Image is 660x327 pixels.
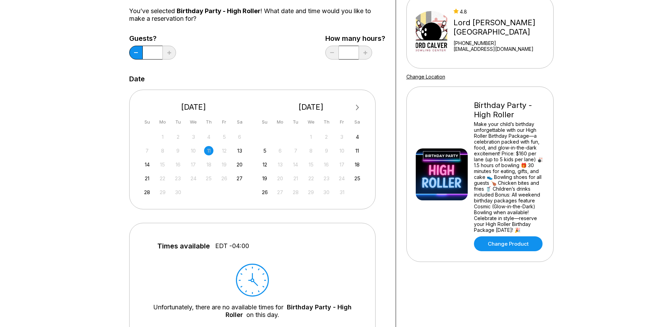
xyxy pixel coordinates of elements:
div: Not available Thursday, September 11th, 2025 [204,146,213,155]
div: Not available Wednesday, October 8th, 2025 [306,146,316,155]
div: Not available Thursday, October 30th, 2025 [322,188,331,197]
div: Tu [291,117,300,127]
div: Not available Thursday, September 18th, 2025 [204,160,213,169]
span: Birthday Party - High Roller [177,7,261,15]
div: Mo [275,117,285,127]
div: Choose Sunday, September 28th, 2025 [142,188,152,197]
div: Birthday Party - High Roller [474,101,544,119]
div: Not available Monday, October 13th, 2025 [275,160,285,169]
div: Choose Saturday, September 27th, 2025 [235,174,244,183]
div: Not available Monday, September 1st, 2025 [158,132,167,142]
div: Not available Wednesday, October 1st, 2025 [306,132,316,142]
div: Not available Monday, October 27th, 2025 [275,188,285,197]
div: Not available Monday, September 8th, 2025 [158,146,167,155]
div: Choose Sunday, October 26th, 2025 [260,188,270,197]
div: Not available Thursday, September 4th, 2025 [204,132,213,142]
div: Choose Saturday, October 25th, 2025 [353,174,362,183]
div: Not available Friday, September 12th, 2025 [220,146,229,155]
div: Choose Sunday, October 12th, 2025 [260,160,270,169]
div: Tu [173,117,183,127]
div: Not available Thursday, October 2nd, 2025 [322,132,331,142]
div: Not available Monday, September 15th, 2025 [158,160,167,169]
img: Lord Calvert Bowling Center [416,6,448,58]
span: EDT -04:00 [215,242,249,250]
a: Change Product [474,236,543,251]
div: Make your child’s birthday unforgettable with our High Roller Birthday Package—a celebration pack... [474,121,544,233]
div: Not available Friday, September 5th, 2025 [220,132,229,142]
div: Not available Tuesday, October 28th, 2025 [291,188,300,197]
div: Lord [PERSON_NAME][GEOGRAPHIC_DATA] [454,18,550,37]
div: Not available Thursday, October 23rd, 2025 [322,174,331,183]
div: Not available Monday, October 6th, 2025 [275,146,285,155]
div: Choose Sunday, September 14th, 2025 [142,160,152,169]
span: Times available [157,242,210,250]
div: Su [142,117,152,127]
div: Mo [158,117,167,127]
div: Not available Thursday, September 25th, 2025 [204,174,213,183]
div: Choose Saturday, October 11th, 2025 [353,146,362,155]
div: Not available Tuesday, September 23rd, 2025 [173,174,183,183]
div: Not available Tuesday, October 21st, 2025 [291,174,300,183]
div: Choose Saturday, September 13th, 2025 [235,146,244,155]
div: Not available Tuesday, September 9th, 2025 [173,146,183,155]
div: Choose Sunday, September 21st, 2025 [142,174,152,183]
div: Th [204,117,213,127]
img: Birthday Party - High Roller [416,148,468,200]
div: Not available Wednesday, September 3rd, 2025 [189,132,198,142]
div: Not available Monday, October 20th, 2025 [275,174,285,183]
div: Unfortunately, there are no available times for on this day. [150,303,354,319]
a: Birthday Party - High Roller [226,303,352,318]
div: Not available Friday, October 31st, 2025 [337,188,346,197]
div: Choose Saturday, October 18th, 2025 [353,160,362,169]
div: You’ve selected ! What date and time would you like to make a reservation for? [129,7,385,22]
div: Choose Saturday, October 4th, 2025 [353,132,362,142]
div: Not available Friday, October 24th, 2025 [337,174,346,183]
div: Not available Friday, October 3rd, 2025 [337,132,346,142]
div: Choose Sunday, October 5th, 2025 [260,146,270,155]
div: Not available Wednesday, October 15th, 2025 [306,160,316,169]
div: Not available Wednesday, September 17th, 2025 [189,160,198,169]
div: Fr [337,117,346,127]
div: Choose Saturday, September 20th, 2025 [235,160,244,169]
div: Not available Wednesday, September 10th, 2025 [189,146,198,155]
div: Not available Thursday, October 16th, 2025 [322,160,331,169]
div: Not available Saturday, September 6th, 2025 [235,132,244,142]
div: [DATE] [140,102,247,112]
div: Not available Tuesday, September 2nd, 2025 [173,132,183,142]
div: Not available Friday, September 26th, 2025 [220,174,229,183]
label: Guests? [129,35,176,42]
div: Not available Thursday, October 9th, 2025 [322,146,331,155]
div: Not available Monday, September 22nd, 2025 [158,174,167,183]
div: month 2025-10 [259,131,363,197]
div: Not available Friday, October 17th, 2025 [337,160,346,169]
div: Fr [220,117,229,127]
div: Not available Tuesday, October 14th, 2025 [291,160,300,169]
div: Not available Wednesday, October 29th, 2025 [306,188,316,197]
a: Change Location [406,74,445,80]
a: [EMAIL_ADDRESS][DOMAIN_NAME] [454,46,550,52]
label: How many hours? [325,35,385,42]
div: Not available Monday, September 29th, 2025 [158,188,167,197]
div: Sa [353,117,362,127]
div: Choose Sunday, October 19th, 2025 [260,174,270,183]
div: Not available Wednesday, September 24th, 2025 [189,174,198,183]
button: Next Month [352,102,363,113]
div: Not available Tuesday, September 30th, 2025 [173,188,183,197]
div: We [306,117,316,127]
div: Not available Wednesday, October 22nd, 2025 [306,174,316,183]
div: 4.8 [454,9,550,15]
div: [PHONE_NUMBER] [454,40,550,46]
div: Not available Friday, October 10th, 2025 [337,146,346,155]
div: [DATE] [257,102,365,112]
div: Sa [235,117,244,127]
div: Not available Friday, September 19th, 2025 [220,160,229,169]
div: Not available Tuesday, October 7th, 2025 [291,146,300,155]
div: Th [322,117,331,127]
div: Not available Tuesday, September 16th, 2025 [173,160,183,169]
label: Date [129,75,145,83]
div: Not available Sunday, September 7th, 2025 [142,146,152,155]
div: We [189,117,198,127]
div: Su [260,117,270,127]
div: month 2025-09 [142,131,246,197]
